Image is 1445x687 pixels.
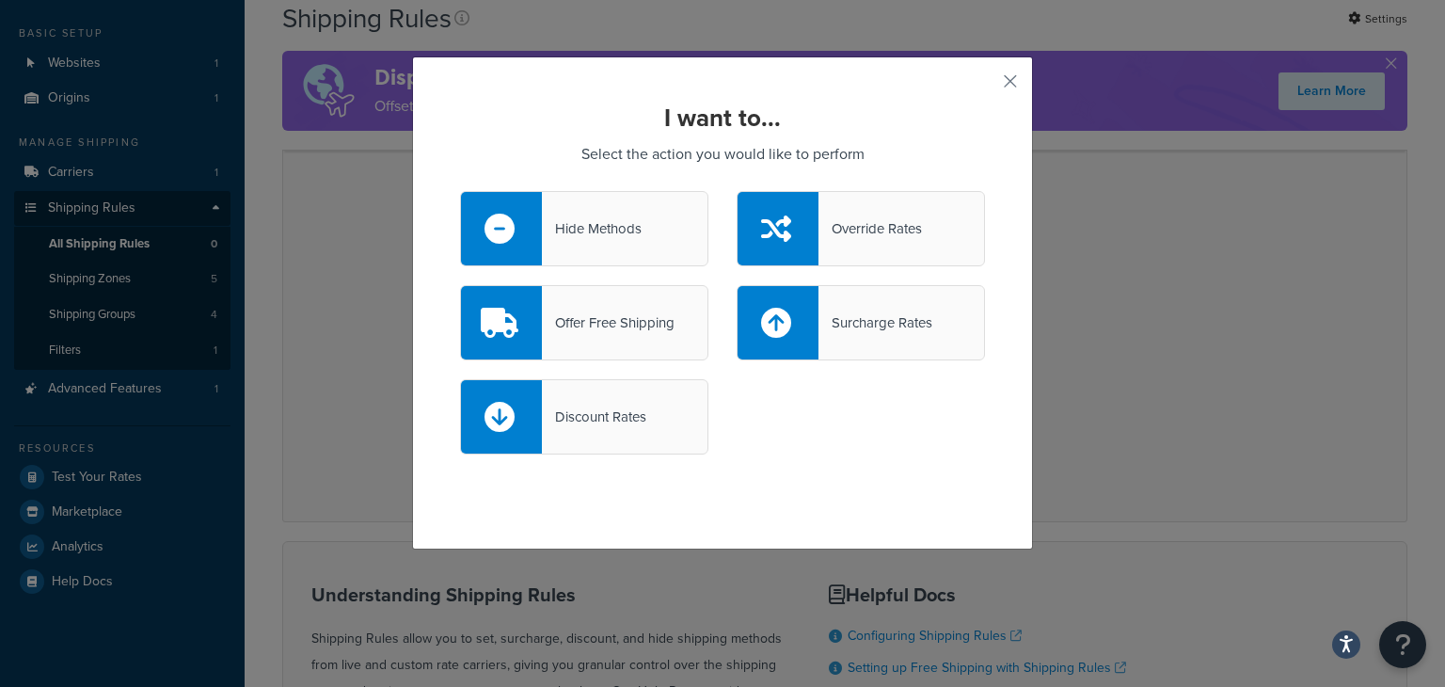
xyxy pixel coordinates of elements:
[818,216,922,242] div: Override Rates
[542,404,646,430] div: Discount Rates
[818,310,932,336] div: Surcharge Rates
[542,216,642,242] div: Hide Methods
[460,141,985,168] p: Select the action you would like to perform
[542,310,675,336] div: Offer Free Shipping
[664,100,781,136] strong: I want to...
